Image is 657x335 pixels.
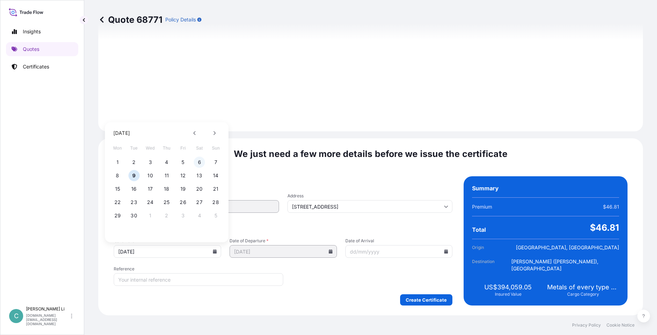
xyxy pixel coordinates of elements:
[23,46,39,53] p: Quotes
[128,141,140,155] span: Tuesday
[210,183,221,195] button: 21
[472,185,499,192] span: Summary
[145,197,156,208] button: 24
[194,170,205,181] button: 13
[26,306,69,312] p: [PERSON_NAME] Li
[495,291,522,297] span: Insured Value
[165,16,196,23] p: Policy Details
[590,222,619,233] span: $46.81
[114,176,452,185] span: Named Assured Details
[210,197,221,208] button: 28
[472,226,486,233] span: Total
[287,193,453,199] span: Address
[114,273,283,286] input: Your internal reference
[210,210,221,221] button: 5
[194,157,205,168] button: 6
[194,197,205,208] button: 27
[113,129,130,137] div: [DATE]
[128,183,140,195] button: 16
[161,170,172,181] button: 11
[603,203,619,210] span: $46.81
[178,170,189,181] button: 12
[114,266,283,272] span: Reference
[194,210,205,221] button: 4
[193,141,206,155] span: Saturday
[23,63,49,70] p: Certificates
[511,258,619,272] span: [PERSON_NAME] ([PERSON_NAME]), [GEOGRAPHIC_DATA]
[178,197,189,208] button: 26
[178,183,189,195] button: 19
[144,141,157,155] span: Wednesday
[112,197,123,208] button: 22
[6,42,78,56] a: Quotes
[14,313,19,320] span: C
[230,238,337,244] span: Date of Departure
[472,258,511,272] span: Destination
[112,170,123,181] button: 8
[161,197,172,208] button: 25
[234,148,507,159] span: We just need a few more details before we issue the certificate
[128,210,140,221] button: 30
[287,200,453,213] input: Cargo owner address
[145,183,156,195] button: 17
[178,157,189,168] button: 5
[194,183,205,195] button: 20
[484,283,532,291] span: US$394,059.05
[345,245,453,258] input: dd/mm/yyyy
[128,170,140,181] button: 9
[112,157,123,168] button: 1
[23,28,41,35] p: Insights
[114,221,452,230] span: Shipment details
[112,210,123,221] button: 29
[406,296,447,303] p: Create Certificate
[472,203,492,210] span: Premium
[26,313,69,326] p: [DOMAIN_NAME][EMAIL_ADDRESS][DOMAIN_NAME]
[210,170,221,181] button: 14
[210,141,222,155] span: Sunday
[161,157,172,168] button: 4
[345,238,453,244] span: Date of Arrival
[547,283,619,291] span: Metals of every type and description including by-products and/or derivatives
[160,141,173,155] span: Thursday
[145,157,156,168] button: 3
[145,210,156,221] button: 1
[128,197,140,208] button: 23
[606,322,635,328] a: Cookie Notice
[400,294,452,306] button: Create Certificate
[112,183,123,195] button: 15
[210,157,221,168] button: 7
[472,244,511,251] span: Origin
[161,183,172,195] button: 18
[161,210,172,221] button: 2
[178,210,189,221] button: 3
[6,60,78,74] a: Certificates
[230,245,337,258] input: dd/mm/yyyy
[111,141,124,155] span: Monday
[177,141,190,155] span: Friday
[516,244,619,251] span: [GEOGRAPHIC_DATA], [GEOGRAPHIC_DATA]
[128,157,140,168] button: 2
[114,245,221,258] input: dd/mm/yyyy
[572,322,601,328] a: Privacy Policy
[567,291,599,297] span: Cargo Category
[98,14,162,25] p: Quote 68771
[145,170,156,181] button: 10
[6,25,78,39] a: Insights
